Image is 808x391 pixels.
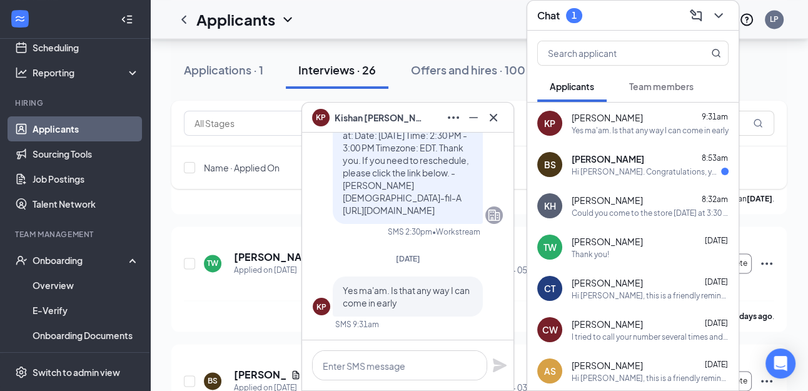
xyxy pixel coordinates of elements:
b: [DATE] [747,194,772,203]
div: TW [543,241,557,253]
svg: Analysis [15,66,28,79]
div: TW [207,258,218,268]
div: Team Management [15,229,137,240]
div: SMS 9:31am [335,319,379,330]
h1: Applicants [196,9,275,30]
span: [PERSON_NAME] [572,194,643,206]
input: All Stages [194,116,308,130]
div: Onboarding [33,254,129,267]
h5: [PERSON_NAME] [234,368,286,382]
span: [PERSON_NAME] [572,153,644,165]
input: Search applicant [538,41,686,65]
button: Minimize [463,108,483,128]
div: CT [544,282,555,295]
button: Cross [483,108,503,128]
span: Team members [629,81,694,92]
div: CW [542,323,558,336]
svg: Minimize [466,110,481,125]
svg: Company [487,208,502,223]
div: Applications · 1 [184,62,263,78]
svg: ChevronLeft [176,12,191,27]
div: Hi [PERSON_NAME]. Congratulations, your onsite interview with [DEMOGRAPHIC_DATA]-fil-A for Front ... [572,166,721,177]
div: AS [544,365,556,377]
button: ChevronDown [709,6,729,26]
div: Yes ma'am. Is that any way I can come in early [572,125,729,136]
a: Scheduling [33,35,139,60]
span: [DATE] [396,254,420,263]
span: [DATE] [705,318,728,328]
button: Ellipses [443,108,463,128]
svg: ChevronDown [711,8,726,23]
div: SMS 2:30pm [388,226,432,237]
span: [PERSON_NAME] [572,111,643,124]
div: KP [316,302,326,312]
div: KP [544,117,555,129]
a: Activity log [33,348,139,373]
span: [PERSON_NAME] [572,277,643,289]
span: Applicants [550,81,594,92]
svg: Ellipses [759,256,774,271]
svg: MagnifyingGlass [753,118,763,128]
button: ComposeMessage [686,6,706,26]
a: E-Verify [33,298,139,323]
svg: ComposeMessage [689,8,704,23]
svg: Collapse [121,13,133,26]
span: 8:32am [702,195,728,204]
svg: Cross [486,110,501,125]
div: Applied on [DATE] [234,264,301,277]
span: 9:31am [702,112,728,121]
span: [PERSON_NAME] [572,318,643,330]
div: Thank you! [572,249,609,260]
div: Reporting [33,66,140,79]
a: Job Postings [33,166,139,191]
a: Onboarding Documents [33,323,139,348]
div: Could you come to the store [DATE] at 3:30 for an onsite interview? [572,208,729,218]
div: Hiring [15,98,137,108]
a: Applicants [33,116,139,141]
div: LP [770,14,779,24]
a: Sourcing Tools [33,141,139,166]
svg: Ellipses [759,373,774,388]
span: Name · Applied On [204,161,280,174]
span: [DATE] [705,360,728,369]
svg: Document [291,370,301,380]
a: Overview [33,273,139,298]
span: [PERSON_NAME] [572,235,643,248]
span: • Workstream [432,226,480,237]
span: Kishan [PERSON_NAME] [335,111,422,124]
a: Talent Network [33,191,139,216]
span: Yes ma'am. Is that any way I can come in early [343,285,470,308]
svg: WorkstreamLogo [14,13,26,25]
div: I tried to call your number several times and no answer. Please call. me if you are interested in... [572,332,729,342]
div: 1 [572,10,577,21]
div: Hi [PERSON_NAME], this is a friendly reminder. Your interview with [DEMOGRAPHIC_DATA]-fil-A for F... [572,373,729,383]
svg: Ellipses [446,110,461,125]
svg: UserCheck [15,254,28,267]
div: Switch to admin view [33,366,120,378]
b: 7 days ago [734,312,772,321]
span: 8:53am [702,153,728,163]
span: [PERSON_NAME] [572,359,643,372]
svg: MagnifyingGlass [711,48,721,58]
div: Hi [PERSON_NAME], this is a friendly reminder. Your interview with [DEMOGRAPHIC_DATA]-fil-A for A... [572,290,729,301]
div: Interviews · 26 [298,62,376,78]
svg: QuestionInfo [739,12,754,27]
svg: Plane [492,358,507,373]
span: [DATE] [705,277,728,287]
div: BS [544,158,556,171]
svg: Settings [15,366,28,378]
div: KH [544,200,556,212]
div: Open Intercom Messenger [765,348,795,378]
svg: ChevronDown [280,12,295,27]
span: [DATE] [705,236,728,245]
div: Offers and hires · 100 [411,62,525,78]
h3: Chat [537,9,560,23]
h5: [PERSON_NAME] [234,250,301,264]
div: BS [208,375,218,386]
